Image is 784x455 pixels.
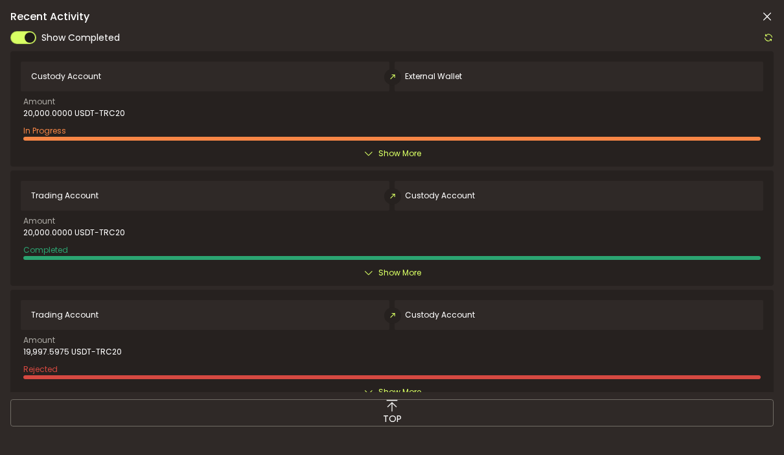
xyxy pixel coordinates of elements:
[23,98,55,106] span: Amount
[23,217,55,225] span: Amount
[23,228,125,237] span: 20,000.0000 USDT-TRC20
[31,310,98,320] span: Trading Account
[405,310,475,320] span: Custody Account
[383,412,402,426] span: TOP
[41,31,120,45] span: Show Completed
[31,72,101,81] span: Custody Account
[23,125,66,136] span: In Progress
[378,266,421,279] span: Show More
[23,347,122,356] span: 19,997.5975 USDT-TRC20
[23,336,55,344] span: Amount
[405,72,462,81] span: External Wallet
[31,191,98,200] span: Trading Account
[378,386,421,399] span: Show More
[10,12,89,22] span: Recent Activity
[405,191,475,200] span: Custody Account
[23,364,58,375] span: Rejected
[23,109,125,118] span: 20,000.0000 USDT-TRC20
[23,244,68,255] span: Completed
[378,147,421,160] span: Show More
[630,315,784,455] iframe: Chat Widget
